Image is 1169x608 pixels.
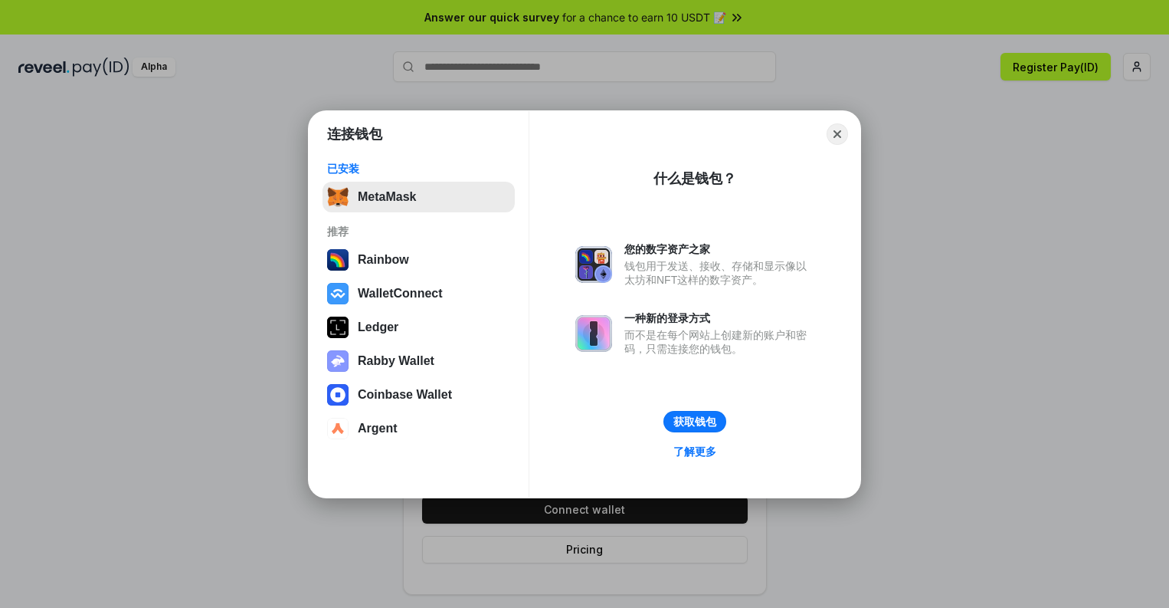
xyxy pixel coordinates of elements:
button: Rainbow [323,245,515,275]
button: Coinbase Wallet [323,380,515,410]
img: svg+xml,%3Csvg%20fill%3D%22none%22%20height%3D%2233%22%20viewBox%3D%220%200%2035%2033%22%20width%... [327,186,349,208]
div: MetaMask [358,190,416,204]
img: svg+xml,%3Csvg%20width%3D%2228%22%20height%3D%2228%22%20viewBox%3D%220%200%2028%2028%22%20fill%3D... [327,418,349,439]
div: Rabby Wallet [358,354,434,368]
button: MetaMask [323,182,515,212]
div: 一种新的登录方式 [624,311,814,325]
img: svg+xml,%3Csvg%20xmlns%3D%22http%3A%2F%2Fwww.w3.org%2F2000%2Fsvg%22%20fill%3D%22none%22%20viewBox... [575,246,612,283]
div: 什么是钱包？ [653,169,736,188]
div: 钱包用于发送、接收、存储和显示像以太坊和NFT这样的数字资产。 [624,259,814,287]
img: svg+xml,%3Csvg%20width%3D%22120%22%20height%3D%22120%22%20viewBox%3D%220%200%20120%20120%22%20fil... [327,249,349,271]
button: Argent [323,413,515,444]
img: svg+xml,%3Csvg%20xmlns%3D%22http%3A%2F%2Fwww.w3.org%2F2000%2Fsvg%22%20width%3D%2228%22%20height%3... [327,317,349,338]
img: svg+xml,%3Csvg%20xmlns%3D%22http%3A%2F%2Fwww.w3.org%2F2000%2Fsvg%22%20fill%3D%22none%22%20viewBox... [575,315,612,352]
img: svg+xml,%3Csvg%20width%3D%2228%22%20height%3D%2228%22%20viewBox%3D%220%200%2028%2028%22%20fill%3D... [327,283,349,304]
button: WalletConnect [323,278,515,309]
button: Rabby Wallet [323,346,515,376]
button: 获取钱包 [663,411,726,432]
div: 已安装 [327,162,510,176]
div: Coinbase Wallet [358,388,452,402]
div: 而不是在每个网站上创建新的账户和密码，只需连接您的钱包。 [624,328,814,356]
button: Ledger [323,312,515,343]
div: 推荐 [327,225,510,238]
div: Rainbow [358,253,409,267]
div: WalletConnect [358,287,443,301]
button: Close [827,123,848,145]
img: svg+xml,%3Csvg%20xmlns%3D%22http%3A%2F%2Fwww.w3.org%2F2000%2Fsvg%22%20fill%3D%22none%22%20viewBox... [327,350,349,372]
div: 了解更多 [673,445,716,458]
a: 了解更多 [664,442,725,462]
h1: 连接钱包 [327,125,382,143]
div: Ledger [358,320,398,334]
div: 您的数字资产之家 [624,242,814,256]
img: svg+xml,%3Csvg%20width%3D%2228%22%20height%3D%2228%22%20viewBox%3D%220%200%2028%2028%22%20fill%3D... [327,384,349,406]
div: 获取钱包 [673,415,716,429]
div: Argent [358,422,398,435]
